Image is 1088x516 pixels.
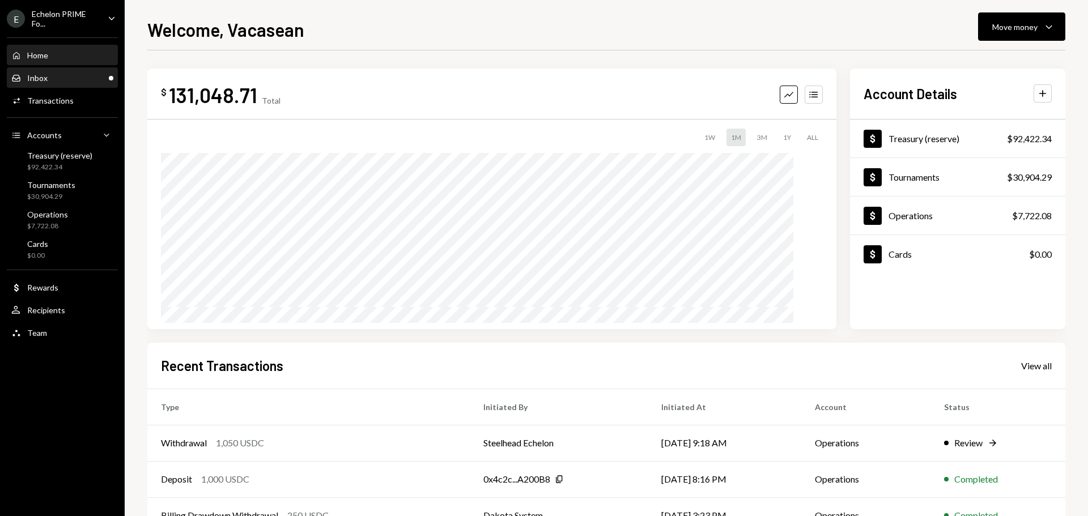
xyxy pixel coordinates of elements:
[978,12,1065,41] button: Move money
[161,472,192,486] div: Deposit
[7,236,118,263] a: Cards$0.00
[470,425,648,461] td: Steelhead Echelon
[27,130,62,140] div: Accounts
[864,84,957,103] h2: Account Details
[992,21,1038,33] div: Move money
[27,50,48,60] div: Home
[27,73,48,83] div: Inbox
[889,133,959,144] div: Treasury (reserve)
[802,129,823,146] div: ALL
[483,472,550,486] div: 0x4c2c...A200B8
[201,472,249,486] div: 1,000 USDC
[753,129,772,146] div: 3M
[27,151,92,160] div: Treasury (reserve)
[27,192,75,202] div: $30,904.29
[7,322,118,343] a: Team
[850,158,1065,196] a: Tournaments$30,904.29
[801,389,930,425] th: Account
[147,18,304,41] h1: Welcome, Vacasean
[1021,359,1052,372] a: View all
[262,96,280,105] div: Total
[801,425,930,461] td: Operations
[1012,209,1052,223] div: $7,722.08
[216,436,264,450] div: 1,050 USDC
[850,120,1065,157] a: Treasury (reserve)$92,422.34
[889,249,912,259] div: Cards
[7,147,118,174] a: Treasury (reserve)$92,422.34
[7,67,118,88] a: Inbox
[27,328,47,338] div: Team
[1007,132,1052,146] div: $92,422.34
[27,163,92,172] div: $92,422.34
[169,82,257,108] div: 131,048.71
[7,90,118,110] a: Transactions
[27,305,65,315] div: Recipients
[700,129,720,146] div: 1W
[889,172,940,182] div: Tournaments
[850,235,1065,273] a: Cards$0.00
[954,472,998,486] div: Completed
[801,461,930,497] td: Operations
[470,389,648,425] th: Initiated By
[648,425,801,461] td: [DATE] 9:18 AM
[27,210,68,219] div: Operations
[147,389,470,425] th: Type
[27,180,75,190] div: Tournaments
[7,277,118,297] a: Rewards
[27,221,68,231] div: $7,722.08
[1029,248,1052,261] div: $0.00
[1007,170,1052,184] div: $30,904.29
[889,210,933,221] div: Operations
[7,177,118,204] a: Tournaments$30,904.29
[7,125,118,145] a: Accounts
[648,461,801,497] td: [DATE] 8:16 PM
[850,197,1065,234] a: Operations$7,722.08
[726,129,746,146] div: 1M
[27,96,74,105] div: Transactions
[32,9,99,28] div: Echelon PRIME Fo...
[7,45,118,65] a: Home
[27,283,58,292] div: Rewards
[27,251,48,261] div: $0.00
[954,436,983,450] div: Review
[779,129,796,146] div: 1Y
[648,389,801,425] th: Initiated At
[7,10,25,28] div: E
[27,239,48,249] div: Cards
[7,206,118,233] a: Operations$7,722.08
[7,300,118,320] a: Recipients
[161,87,167,98] div: $
[161,356,283,375] h2: Recent Transactions
[161,436,207,450] div: Withdrawal
[1021,360,1052,372] div: View all
[930,389,1065,425] th: Status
